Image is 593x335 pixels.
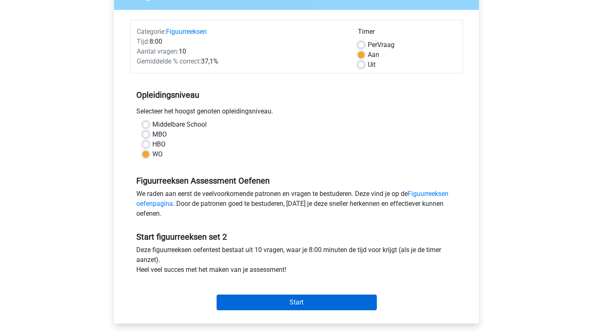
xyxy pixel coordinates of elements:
a: Figuurreeksen [166,28,207,35]
label: Vraag [368,40,395,50]
label: Uit [368,60,376,70]
span: Per [368,41,377,49]
label: Middelbare School [152,120,207,130]
div: Selecteer het hoogst genoten opleidingsniveau. [130,106,463,120]
input: Start [217,295,377,310]
div: Deze figuurreeksen oefentest bestaat uit 10 vragen, waar je 8:00 minuten de tijd voor krijgt (als... [130,245,463,278]
div: Timer [358,27,456,40]
span: Gemiddelde % correct: [137,57,201,65]
span: Tijd: [137,38,149,45]
div: 37,1% [131,57,352,66]
h5: Start figuurreeksen set 2 [136,232,457,242]
h5: Opleidingsniveau [136,87,457,103]
label: MBO [152,130,167,139]
label: WO [152,149,163,159]
label: HBO [152,139,166,149]
div: We raden aan eerst de veelvoorkomende patronen en vragen te bestuderen. Deze vind je op de . Door... [130,189,463,222]
h5: Figuurreeksen Assessment Oefenen [136,176,457,186]
div: 10 [131,47,352,57]
span: Categorie: [137,28,166,35]
span: Aantal vragen: [137,47,179,55]
label: Aan [368,50,379,60]
div: 8:00 [131,37,352,47]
